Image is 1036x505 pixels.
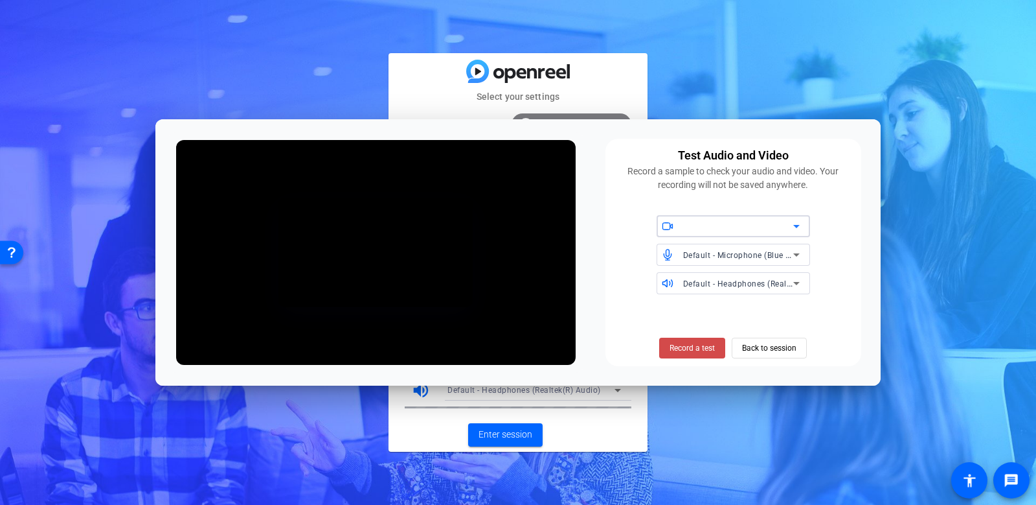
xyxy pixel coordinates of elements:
[962,473,977,488] mat-icon: accessibility
[447,386,601,395] span: Default - Headphones (Realtek(R) Audio)
[683,250,875,260] span: Default - Microphone (Blue Snowball ) (0d8c:0005)
[1004,473,1019,488] mat-icon: message
[479,428,532,441] span: Enter session
[388,89,647,104] mat-card-subtitle: Select your settings
[742,336,796,360] span: Back to session
[411,381,431,400] mat-icon: volume_up
[678,147,789,165] div: Test Audio and Video
[466,60,570,82] img: blue-gradient.svg
[659,338,725,358] button: Record a test
[518,117,534,132] mat-icon: info
[613,165,853,192] div: Record a sample to check your audio and video. Your recording will not be saved anywhere.
[732,338,807,358] button: Back to session
[683,278,837,288] span: Default - Headphones (Realtek(R) Audio)
[670,342,715,354] span: Record a test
